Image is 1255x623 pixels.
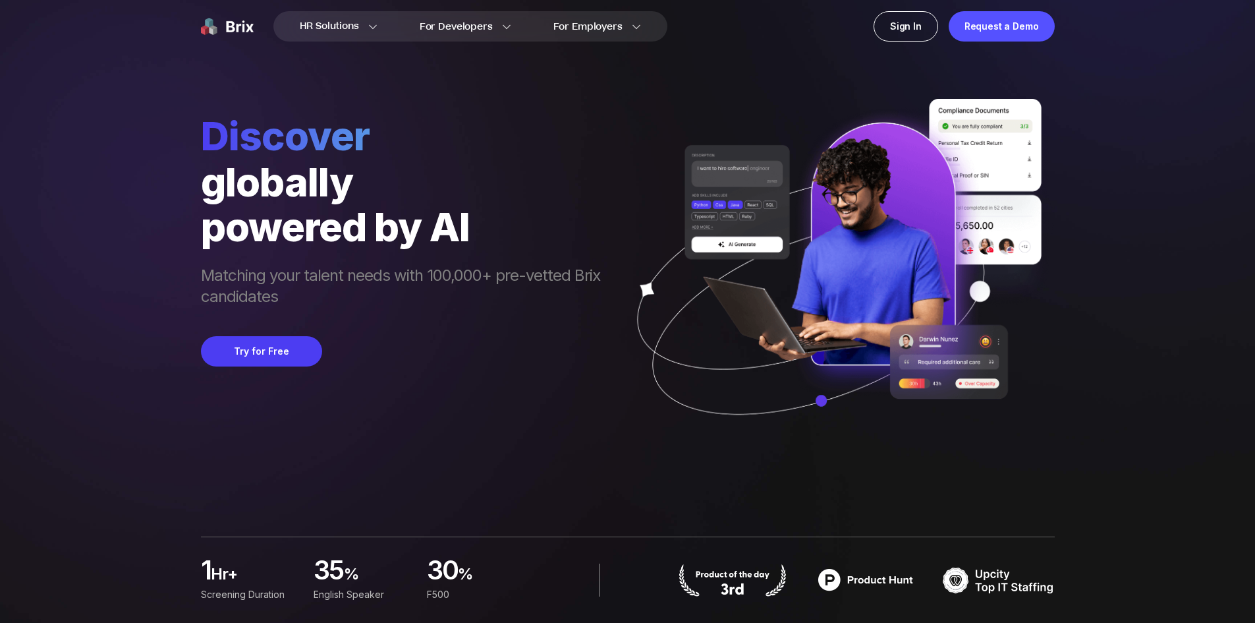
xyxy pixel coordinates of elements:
a: Request a Demo [949,11,1055,42]
button: Try for Free [201,336,322,367]
div: F500 [426,587,523,602]
span: HR Solutions [300,16,359,37]
span: 1 [201,558,211,585]
span: % [344,564,411,590]
div: English Speaker [314,587,410,602]
img: product hunt badge [677,564,789,597]
span: Matching your talent needs with 100,000+ pre-vetted Brix candidates [201,265,613,310]
img: product hunt badge [810,564,922,597]
div: globally [201,160,613,204]
div: powered by AI [201,204,613,249]
div: Screening duration [201,587,298,602]
span: 35 [314,558,344,585]
a: Sign In [874,11,938,42]
img: ai generate [613,99,1055,454]
span: 30 [426,558,458,585]
span: Discover [201,112,613,160]
span: For Employers [553,20,623,34]
span: % [458,564,524,590]
span: hr+ [211,564,298,590]
span: For Developers [420,20,493,34]
img: TOP IT STAFFING [943,564,1055,597]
